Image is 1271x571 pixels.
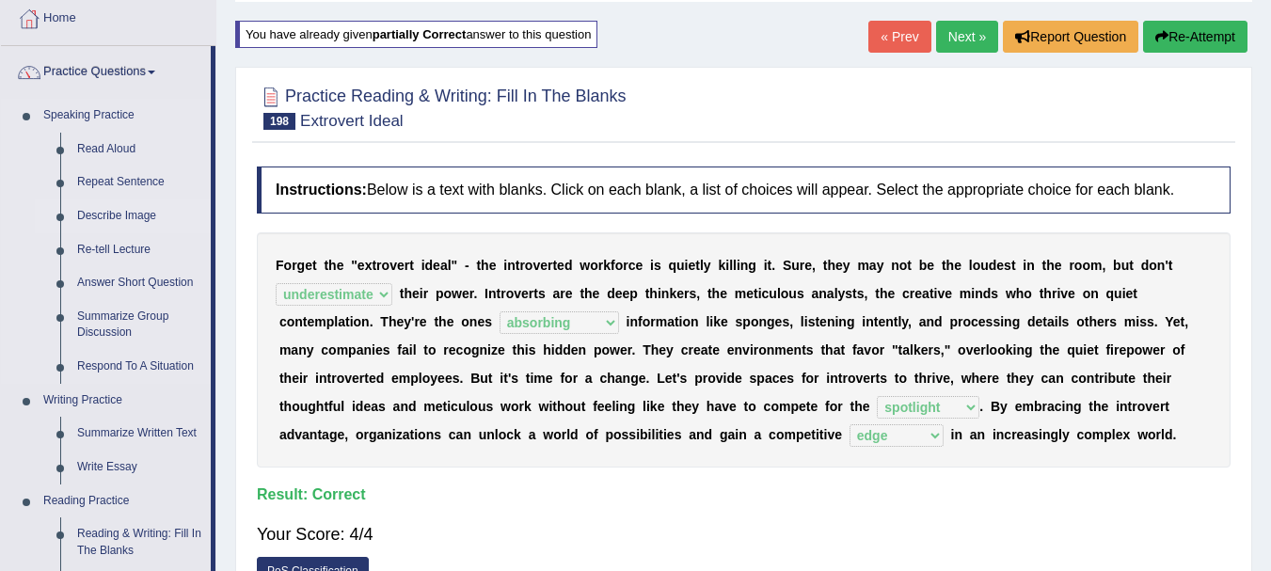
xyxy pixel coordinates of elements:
[553,286,561,301] b: a
[865,286,868,301] b: ,
[35,484,211,518] a: Reading Practice
[643,314,651,329] b: o
[729,258,733,273] b: l
[623,258,628,273] b: r
[1003,21,1138,53] button: Report Question
[996,258,1004,273] b: e
[804,258,812,273] b: e
[372,258,376,273] b: t
[791,258,800,273] b: u
[721,314,728,329] b: e
[1057,286,1060,301] b: i
[975,286,983,301] b: n
[1149,258,1157,273] b: o
[287,314,295,329] b: o
[960,286,971,301] b: m
[69,300,211,350] a: Summarize Group Discussion
[580,258,590,273] b: w
[877,258,884,273] b: y
[812,258,816,273] b: ,
[742,314,751,329] b: p
[907,258,912,273] b: t
[789,314,793,329] b: ,
[936,21,998,53] a: Next »
[845,286,852,301] b: s
[425,258,434,273] b: d
[69,517,211,567] a: Reading & Writing: Fill In The Blanks
[1011,258,1016,273] b: t
[689,258,696,273] b: e
[898,314,901,329] b: l
[448,258,452,273] b: l
[514,286,521,301] b: v
[497,286,501,301] b: t
[638,314,643,329] b: f
[421,258,425,273] b: i
[615,286,623,301] b: e
[835,258,843,273] b: e
[447,314,454,329] b: e
[656,314,667,329] b: m
[345,314,350,329] b: t
[312,258,317,273] b: t
[420,314,427,329] b: e
[307,314,314,329] b: e
[725,258,729,273] b: i
[874,314,879,329] b: t
[414,314,419,329] b: r
[827,258,835,273] b: h
[404,286,412,301] b: h
[462,286,469,301] b: e
[440,258,448,273] b: a
[405,258,409,273] b: r
[477,314,485,329] b: e
[452,286,462,301] b: w
[1090,286,1099,301] b: n
[827,286,834,301] b: a
[684,286,689,301] b: r
[69,266,211,300] a: Answer Short Question
[1026,258,1035,273] b: n
[885,314,894,329] b: n
[469,314,478,329] b: n
[465,258,469,273] b: -
[815,314,819,329] b: t
[533,286,538,301] b: t
[328,258,337,273] b: h
[500,286,505,301] b: r
[389,314,397,329] b: h
[1016,286,1025,301] b: h
[1069,258,1073,273] b: r
[919,258,928,273] b: b
[598,258,603,273] b: r
[365,258,373,273] b: x
[560,286,564,301] b: r
[338,314,345,329] b: a
[434,314,438,329] b: t
[1165,258,1168,273] b: '
[823,258,828,273] b: t
[1106,286,1115,301] b: q
[733,258,737,273] b: l
[473,286,477,301] b: .
[1157,258,1166,273] b: n
[834,314,838,329] b: i
[1004,258,1011,273] b: s
[800,258,804,273] b: r
[1143,21,1247,53] button: Re-Attempt
[788,286,797,301] b: u
[675,314,679,329] b: t
[1129,258,1134,273] b: t
[326,314,335,329] b: p
[485,314,492,329] b: s
[400,286,405,301] b: t
[668,258,676,273] b: q
[284,258,293,273] b: o
[1090,258,1102,273] b: m
[376,258,381,273] b: r
[300,112,404,130] small: Extrovert Ideal
[679,314,683,329] b: i
[297,258,306,273] b: g
[783,258,791,273] b: S
[720,286,727,301] b: e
